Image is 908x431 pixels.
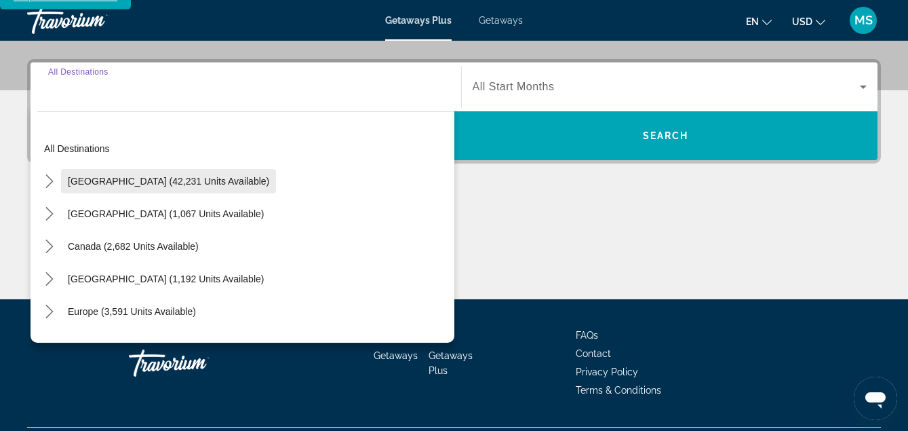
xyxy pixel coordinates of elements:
[792,12,825,31] button: Change currency
[37,235,61,259] button: Toggle Canada (2,682 units available) submenu
[48,79,443,96] input: Select destination
[37,202,61,226] button: Toggle Mexico (1,067 units available) submenu
[68,208,264,219] span: [GEOGRAPHIC_DATA] (1,067 units available)
[576,348,611,359] a: Contact
[643,130,689,141] span: Search
[61,169,276,193] button: Select destination: United States (42,231 units available)
[792,16,812,27] span: USD
[385,15,452,26] a: Getaways Plus
[37,170,61,193] button: Toggle United States (42,231 units available) submenu
[746,16,759,27] span: en
[31,62,877,160] div: Search widget
[37,333,61,356] button: Toggle Australia (254 units available) submenu
[854,14,873,27] span: MS
[37,136,454,161] button: Select destination: All destinations
[374,350,418,361] a: Getaways
[68,306,196,317] span: Europe (3,591 units available)
[429,350,473,376] a: Getaways Plus
[37,300,61,324] button: Toggle Europe (3,591 units available) submenu
[27,3,163,38] a: Travorium
[68,241,199,252] span: Canada (2,682 units available)
[479,15,523,26] a: Getaways
[61,202,271,226] button: Select destination: Mexico (1,067 units available)
[61,234,205,259] button: Select destination: Canada (2,682 units available)
[61,332,263,356] button: Select destination: Australia (254 units available)
[576,385,661,396] a: Terms & Conditions
[576,330,598,341] a: FAQs
[846,6,881,35] button: User Menu
[48,67,108,76] span: All Destinations
[44,143,110,154] span: All destinations
[746,12,772,31] button: Change language
[68,274,264,284] span: [GEOGRAPHIC_DATA] (1,192 units available)
[61,267,271,291] button: Select destination: Caribbean & Atlantic Islands (1,192 units available)
[854,377,897,420] iframe: Кнопка запуска окна обмена сообщениями
[473,81,555,92] span: All Start Months
[61,299,203,324] button: Select destination: Europe (3,591 units available)
[37,267,61,291] button: Toggle Caribbean & Atlantic Islands (1,192 units available) submenu
[31,105,454,343] div: Destination options
[68,176,269,187] span: [GEOGRAPHIC_DATA] (42,231 units available)
[454,111,878,160] button: Search
[129,343,264,383] a: Go Home
[576,367,638,377] a: Privacy Policy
